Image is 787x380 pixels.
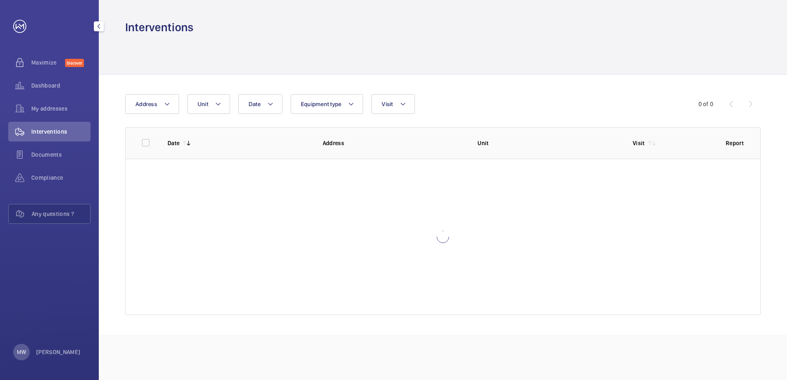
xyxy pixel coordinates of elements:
span: Discover [65,59,84,67]
button: Date [238,94,282,114]
span: Maximize [31,58,65,67]
span: Dashboard [31,81,91,90]
button: Equipment type [291,94,363,114]
p: Visit [633,139,645,147]
span: Unit [198,101,208,107]
button: Address [125,94,179,114]
span: Compliance [31,174,91,182]
span: My addresses [31,104,91,113]
h1: Interventions [125,20,193,35]
span: Date [249,101,261,107]
span: Interventions [31,127,91,136]
span: Documents [31,151,91,159]
span: Any questions ? [32,210,90,218]
div: 0 of 0 [699,100,713,108]
p: [PERSON_NAME] [36,348,81,356]
button: Unit [187,94,230,114]
p: Unit [477,139,619,147]
p: Date [168,139,179,147]
button: Visit [371,94,414,114]
p: MW [17,348,26,356]
p: Address [323,139,465,147]
span: Equipment type [301,101,342,107]
span: Visit [382,101,393,107]
span: Address [135,101,157,107]
p: Report [726,139,744,147]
